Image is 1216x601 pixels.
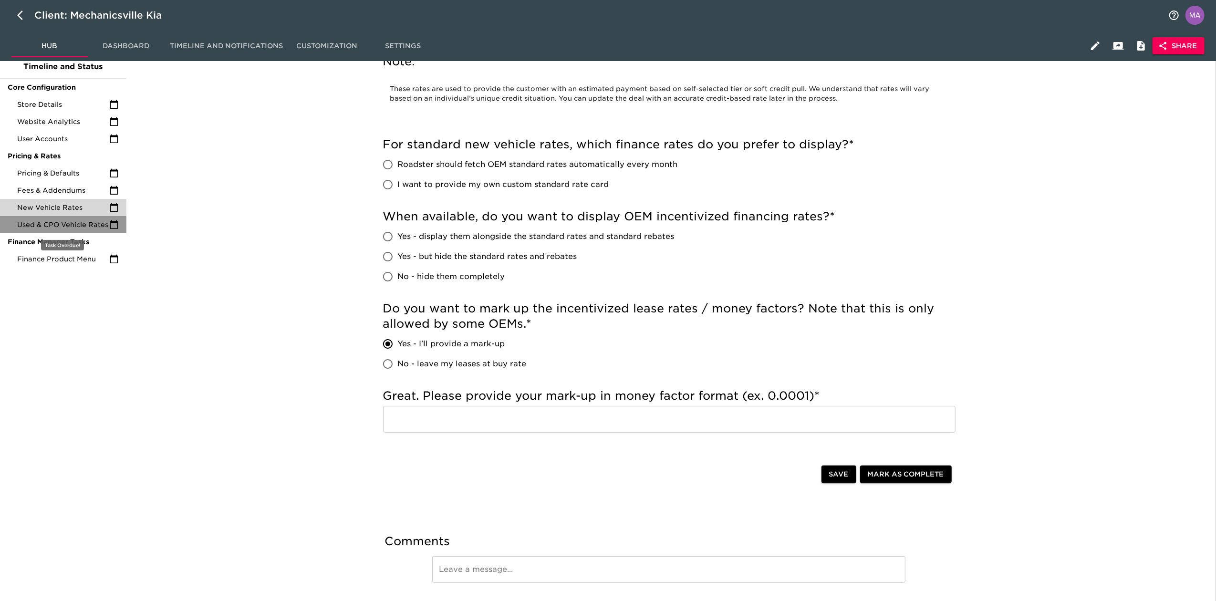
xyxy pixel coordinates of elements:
h5: Great. Please provide your mark-up in money factor format (ex. 0.0001) [383,388,956,404]
button: notifications [1163,4,1185,27]
span: Finance Manager Tasks [8,237,119,247]
h5: When available, do you want to display OEM incentivized financing rates? [383,209,956,224]
span: Pricing & Defaults [17,168,109,178]
span: Fees & Addendums [17,186,109,195]
span: No - hide them completely [398,271,505,282]
span: Yes - but hide the standard rates and rebates [398,251,577,262]
span: Timeline and Status [8,61,119,73]
span: Timeline and Notifications [170,40,283,52]
span: Yes - I'll provide a mark-up [398,338,505,350]
span: Yes - display them alongside the standard rates and standard rebates [398,231,675,242]
span: Dashboard [94,40,158,52]
img: Profile [1185,6,1205,25]
span: User Accounts [17,134,109,144]
h5: Comments [385,534,954,549]
span: No - leave my leases at buy rate [398,358,527,370]
span: Customization [294,40,359,52]
button: Save [821,466,856,483]
div: Client: Mechanicsville Kia [34,8,175,23]
span: I want to provide my own custom standard rate card [398,179,609,190]
h5: Note: [383,54,956,69]
span: Mark as Complete [868,468,944,480]
span: Used & CPO Vehicle Rates [17,220,109,229]
span: Finance Product Menu [17,254,109,264]
span: Settings [371,40,436,52]
h5: For standard new vehicle rates, which finance rates do you prefer to display? [383,137,956,152]
span: Store Details [17,100,109,109]
span: Save [829,468,849,480]
span: Core Configuration [8,83,119,92]
span: Hub [17,40,82,52]
span: These rates are used to provide the customer with an estimated payment based on self-selected tie... [390,85,932,102]
span: Roadster should fetch OEM standard rates automatically every month [398,159,678,170]
h5: Do you want to mark up the incentivized lease rates / money factors? Note that this is only allow... [383,301,956,332]
span: New Vehicle Rates [17,203,109,212]
button: Mark as Complete [860,466,952,483]
span: Website Analytics [17,117,109,126]
span: Pricing & Rates [8,151,119,161]
button: Share [1153,37,1205,55]
span: Share [1160,40,1197,52]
